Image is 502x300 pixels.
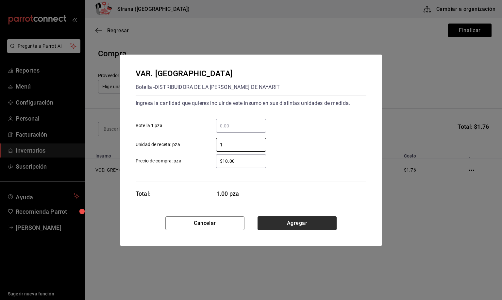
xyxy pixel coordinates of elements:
[136,98,366,108] div: Ingresa la cantidad que quieres incluir de este insumo en sus distintas unidades de medida.
[136,141,180,148] span: Unidad de receta: pza
[216,122,266,130] input: Botella 1 pza
[136,189,151,198] div: Total:
[216,141,266,149] input: Unidad de receta: pza
[136,82,280,92] div: Botella - DISTRIBUIDORA DE LA [PERSON_NAME] DE NAYARIT
[258,216,337,230] button: Agregar
[136,158,181,164] span: Precio de compra: pza
[136,122,162,129] span: Botella 1 pza
[165,216,244,230] button: Cancelar
[136,68,280,79] div: VAR. [GEOGRAPHIC_DATA]
[216,189,266,198] span: 1.00 pza
[216,157,266,165] input: Precio de compra: pza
